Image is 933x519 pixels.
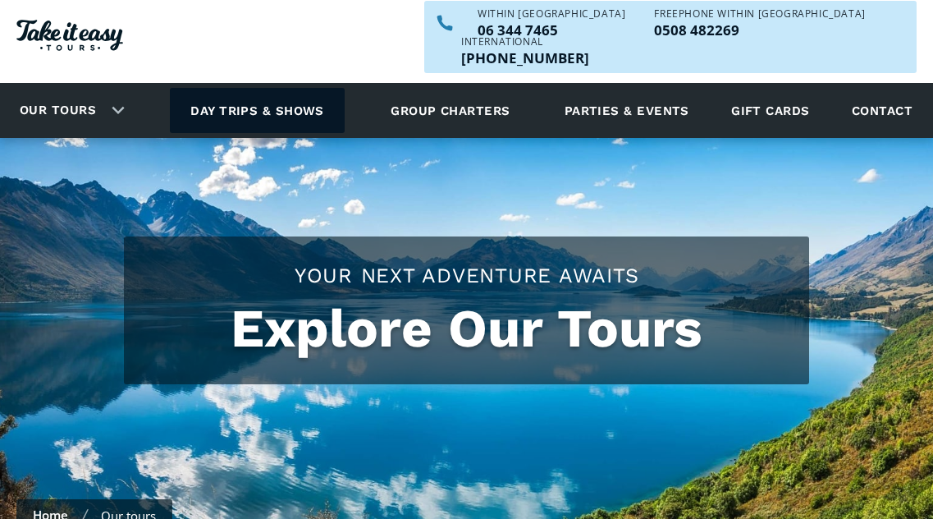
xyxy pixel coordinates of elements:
a: Call us freephone within NZ on 0508482269 [654,23,865,37]
p: 06 344 7465 [478,23,625,37]
div: Freephone WITHIN [GEOGRAPHIC_DATA] [654,9,865,19]
p: [PHONE_NUMBER] [461,51,589,65]
a: Homepage [16,11,123,63]
a: Parties & events [556,88,697,133]
div: WITHIN [GEOGRAPHIC_DATA] [478,9,625,19]
div: International [461,37,589,47]
img: Take it easy Tours logo [16,20,123,51]
a: Group charters [370,88,530,133]
a: Our tours [7,91,108,130]
p: 0508 482269 [654,23,865,37]
h2: Your Next Adventure Awaits [140,261,793,290]
a: Call us outside of NZ on +6463447465 [461,51,589,65]
h1: Explore Our Tours [140,298,793,360]
a: Day trips & shows [170,88,345,133]
a: Call us within NZ on 063447465 [478,23,625,37]
a: Gift cards [723,88,818,133]
a: Contact [844,88,921,133]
